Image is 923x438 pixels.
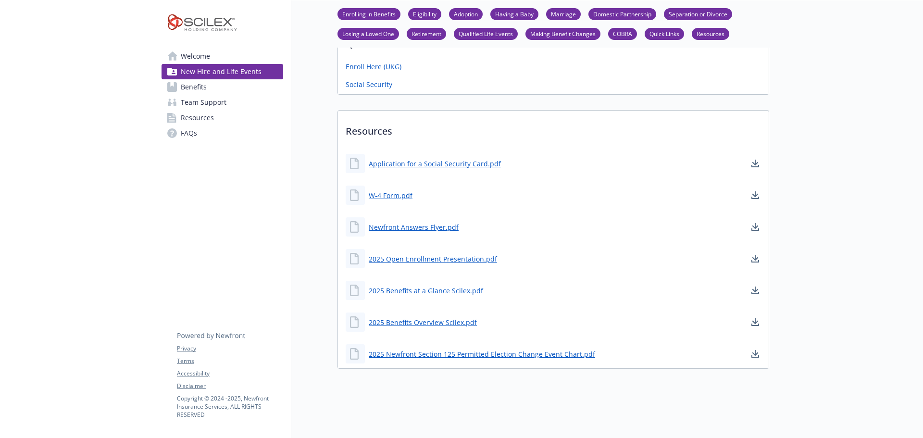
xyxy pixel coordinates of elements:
[490,9,538,18] a: Having a Baby
[369,159,501,169] a: Application for a Social Security Card.pdf
[177,357,283,365] a: Terms
[645,29,684,38] a: Quick Links
[162,49,283,64] a: Welcome
[346,79,392,89] a: Social Security
[749,221,761,233] a: download document
[664,9,732,18] a: Separation or Divorce
[337,9,400,18] a: Enrolling in Benefits
[749,285,761,296] a: download document
[181,125,197,141] span: FAQs
[608,29,637,38] a: COBRA
[162,110,283,125] a: Resources
[449,9,483,18] a: Adoption
[749,316,761,328] a: download document
[749,348,761,360] a: download document
[525,29,600,38] a: Making Benefit Changes
[177,394,283,419] p: Copyright © 2024 - 2025 , Newfront Insurance Services, ALL RIGHTS RESERVED
[337,29,399,38] a: Losing a Loved One
[749,189,761,201] a: download document
[162,64,283,79] a: New Hire and Life Events
[588,9,656,18] a: Domestic Partnership
[346,62,401,72] a: Enroll Here (UKG)
[749,158,761,169] a: download document
[162,125,283,141] a: FAQs
[369,317,477,327] a: 2025 Benefits Overview Scilex.pdf
[408,9,441,18] a: Eligibility
[181,79,207,95] span: Benefits
[692,29,729,38] a: Resources
[177,369,283,378] a: Accessibility
[546,9,581,18] a: Marriage
[369,190,412,200] a: W-4 Form.pdf
[181,64,262,79] span: New Hire and Life Events
[338,111,769,146] p: Resources
[162,95,283,110] a: Team Support
[369,349,595,359] a: 2025 Newfront Section 125 Permitted Election Change Event Chart.pdf
[181,95,226,110] span: Team Support
[181,49,210,64] span: Welcome
[162,79,283,95] a: Benefits
[454,29,518,38] a: Qualified Life Events
[407,29,446,38] a: Retirement
[177,344,283,353] a: Privacy
[369,254,497,264] a: 2025 Open Enrollment Presentation.pdf
[369,286,483,296] a: 2025 Benefits at a Glance Scilex.pdf
[181,110,214,125] span: Resources
[749,253,761,264] a: download document
[369,222,459,232] a: Newfront Answers Flyer.pdf
[177,382,283,390] a: Disclaimer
